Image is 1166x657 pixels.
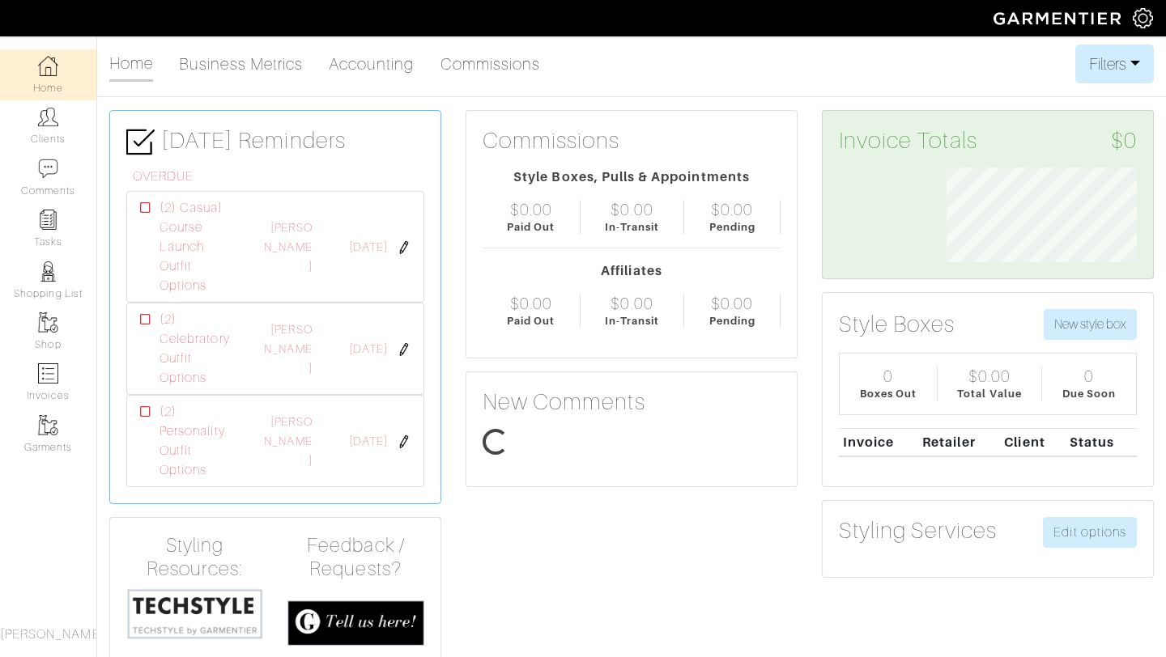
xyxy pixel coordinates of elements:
[38,159,58,179] img: comment-icon-a0a6a9ef722e966f86d9cbdc48e553b5cf19dbc54f86b18d962a5391bc8f6eb6.png
[1043,517,1137,548] a: Edit options
[605,313,660,328] div: In-Transit
[483,167,781,187] div: Style Boxes, Pulls & Appointments
[287,534,424,581] h4: Feedback / Requests?
[160,310,239,388] span: (2) Celebratory Outfit Options
[1075,45,1154,83] button: Filters
[329,48,415,80] a: Accounting
[126,128,155,156] img: check-box-icon-36a4915ff3ba2bd8f6e4f29bc755bb66becd62c870f447fc0dd1365fcfddab58.png
[1084,367,1094,386] div: 0
[968,367,1011,386] div: $0.00
[38,210,58,230] img: reminder-icon-8004d30b9f0a5d33ae49ab947aed9ed385cf756f9e5892f1edd6e32f2345188e.png
[287,600,424,646] img: feedback_requests-3821251ac2bd56c73c230f3229a5b25d6eb027adea667894f41107c140538ee0.png
[711,200,753,219] div: $0.00
[883,367,893,386] div: 0
[38,107,58,127] img: clients-icon-6bae9207a08558b7cb47a8932f037763ab4055f8c8b6bfacd5dc20c3e0201464.png
[839,428,918,456] th: Invoice
[839,311,955,338] h3: Style Boxes
[133,169,424,184] h6: OVERDUE
[510,294,552,313] div: $0.00
[1044,309,1137,340] button: New style box
[860,386,917,401] div: Boxes Out
[126,534,263,581] h4: Styling Resources:
[38,363,58,384] img: orders-icon-0abe47150d42831381b5fb84f609e132dff9fe21cb692f30cb5eec754e2cba89.png
[1133,8,1153,28] img: gear-icon-white-bd11855cb880d31180b6d7d6211b90ccbf57a29d726f0c71d8c61bd08dd39cc2.png
[1066,428,1137,456] th: Status
[507,219,555,235] div: Paid Out
[398,435,411,448] img: pen-cf24a1663064a2ec1b9c1bd2387e9de7a2fa800b781884d57f21acf72779bad2.png
[349,239,388,256] span: [DATE]
[126,127,424,156] h3: [DATE] Reminders
[440,48,541,80] a: Commissions
[398,241,411,254] img: pen-cf24a1663064a2ec1b9c1bd2387e9de7a2fa800b781884d57f21acf72779bad2.png
[611,200,653,219] div: $0.00
[957,386,1022,401] div: Total Value
[264,415,312,467] a: [PERSON_NAME]
[109,47,153,82] a: Home
[38,415,58,435] img: garments-icon-b7da505a4dc4fd61783c78ac3ca0ef83fa9d6f193b1c9dc38574b1d14d53ca28.png
[605,219,660,235] div: In-Transit
[264,323,312,375] a: [PERSON_NAME]
[709,313,755,328] div: Pending
[38,312,58,333] img: garments-icon-b7da505a4dc4fd61783c78ac3ca0ef83fa9d6f193b1c9dc38574b1d14d53ca28.png
[985,4,1133,32] img: garmentier-logo-header-white-b43fb05a5012e4ada735d5af1a66efaba907eab6374d6393d1fbf88cb4ef424d.png
[483,261,781,281] div: Affiliates
[711,294,753,313] div: $0.00
[510,200,552,219] div: $0.00
[160,402,239,480] span: (2) Personality Outfit Options
[1001,428,1066,456] th: Client
[160,198,239,295] span: (2) Casual Course Launch Outfit Options
[349,433,388,451] span: [DATE]
[483,127,620,155] h3: Commissions
[38,261,58,282] img: stylists-icon-eb353228a002819b7ec25b43dbf5f0378dd9e0616d9560372ff212230b889e62.png
[398,343,411,356] img: pen-cf24a1663064a2ec1b9c1bd2387e9de7a2fa800b781884d57f21acf72779bad2.png
[179,48,303,80] a: Business Metrics
[1111,127,1137,155] span: $0
[709,219,755,235] div: Pending
[1062,386,1116,401] div: Due Soon
[483,388,781,416] h3: New Comments
[349,341,388,358] span: [DATE]
[839,127,1137,155] h3: Invoice Totals
[38,56,58,76] img: dashboard-icon-dbcd8f5a0b271acd01030246c82b418ddd0df26cd7fceb0bd07c9910d44c42f6.png
[126,587,263,640] img: techstyle-93310999766a10050dc78ceb7f971a75838126fd19372ce40ba20cdf6a89b94b.png
[507,313,555,328] div: Paid Out
[611,294,653,313] div: $0.00
[839,517,997,545] h3: Styling Services
[918,428,1000,456] th: Retailer
[264,221,312,273] a: [PERSON_NAME]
